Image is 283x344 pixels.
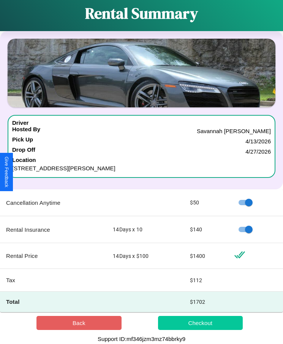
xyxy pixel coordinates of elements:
[245,136,271,146] p: 4 / 13 / 2026
[6,298,101,306] h4: Total
[85,3,198,24] h1: Rental Summary
[107,216,183,243] td: 14 Days x 10
[245,146,271,157] p: 4 / 27 / 2026
[36,316,122,330] button: Back
[197,126,271,136] p: Savannah [PERSON_NAME]
[12,157,271,163] h4: Location
[12,146,35,157] h4: Drop Off
[6,251,101,261] p: Rental Price
[12,136,33,146] h4: Pick Up
[184,216,228,243] td: $ 140
[6,275,101,285] p: Tax
[98,334,185,344] p: Support ID: mf346jzm3mz74bbrky9
[6,198,101,208] p: Cancellation Anytime
[107,243,183,269] td: 14 Days x $ 100
[184,189,228,216] td: $ 50
[184,269,228,292] td: $ 112
[184,243,228,269] td: $ 1400
[12,163,271,173] p: [STREET_ADDRESS][PERSON_NAME]
[6,225,101,235] p: Rental Insurance
[158,316,243,330] button: Checkout
[12,126,40,136] h4: Hosted By
[184,292,228,312] td: $ 1702
[12,119,28,126] h4: Driver
[4,157,9,187] div: Give Feedback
